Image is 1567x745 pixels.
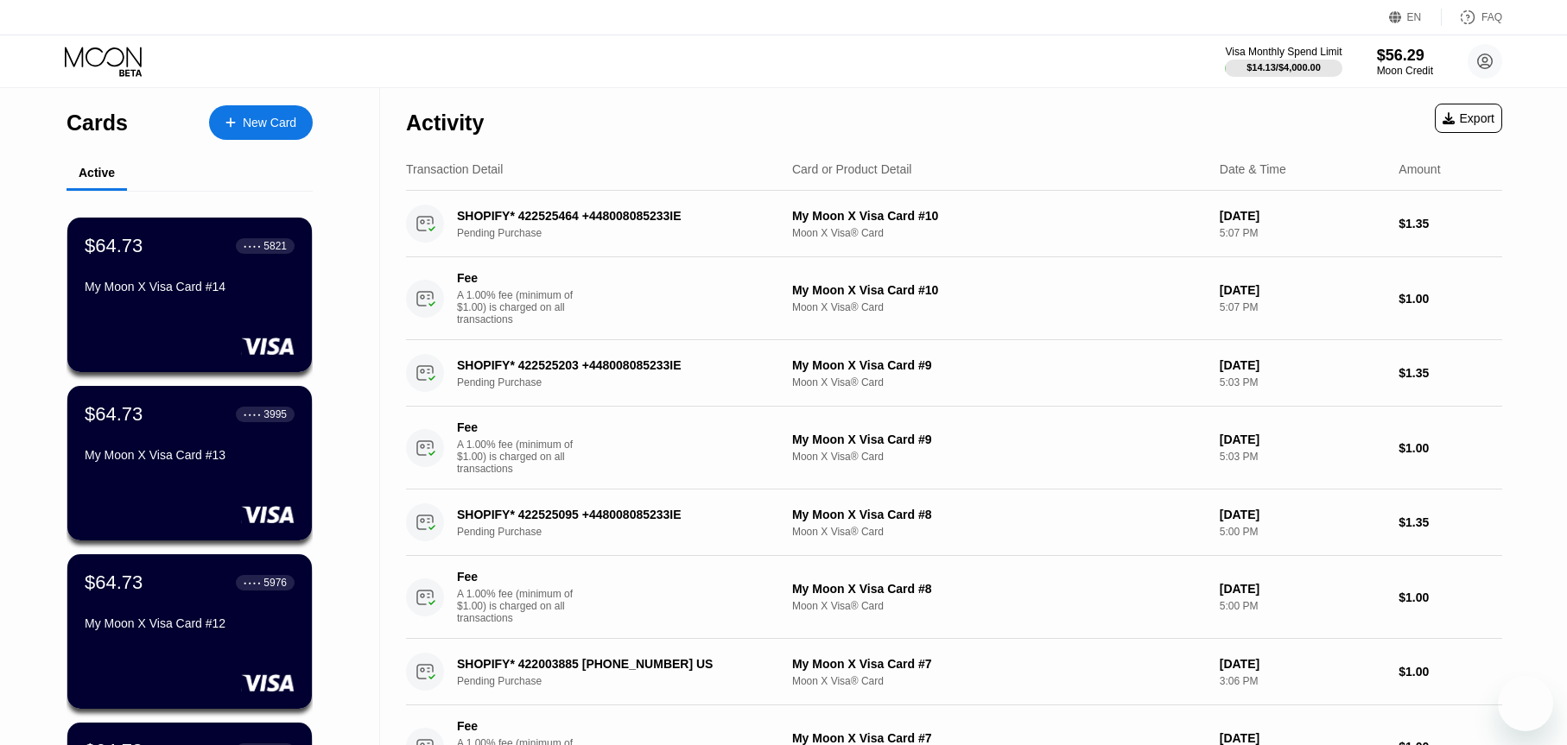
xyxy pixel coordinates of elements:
div: My Moon X Visa Card #7 [792,657,1206,671]
div: My Moon X Visa Card #14 [85,280,295,294]
div: $1.35 [1399,366,1502,380]
div: Pending Purchase [457,227,792,239]
div: $64.73 [85,571,143,594]
div: $56.29Moon Credit [1377,47,1433,77]
div: $14.13 / $4,000.00 [1247,62,1321,73]
div: Moon X Visa® Card [792,376,1206,388]
div: Cards [67,110,128,136]
div: SHOPIFY* 422003885 [PHONE_NUMBER] USPending PurchaseMy Moon X Visa Card #7Moon X Visa® Card[DATE]... [406,639,1502,705]
div: Visa Monthly Spend Limit$14.13/$4,000.00 [1225,46,1342,77]
div: 3:06 PM [1220,675,1386,687]
div: New Card [243,116,296,130]
div: 3995 [263,408,287,420]
div: ● ● ● ● [244,580,261,585]
div: $1.00 [1399,590,1502,604]
iframe: Button to launch messaging window [1498,676,1553,731]
div: Moon X Visa® Card [792,301,1206,313]
div: Export [1443,111,1494,125]
div: $56.29 [1377,47,1433,65]
div: My Moon X Visa Card #8 [792,582,1206,596]
div: $64.73● ● ● ●3995My Moon X Visa Card #13 [67,386,312,540]
div: Moon X Visa® Card [792,526,1206,538]
div: Fee [457,719,578,733]
div: $64.73 [85,403,143,426]
div: FeeA 1.00% fee (minimum of $1.00) is charged on all transactionsMy Moon X Visa Card #10Moon X Vis... [406,257,1502,340]
div: Active [79,166,115,180]
div: EN [1389,9,1442,26]
div: Export [1435,104,1502,133]
div: My Moon X Visa Card #12 [85,616,295,630]
div: SHOPIFY* 422003885 [PHONE_NUMBER] US [457,657,769,671]
div: A 1.00% fee (minimum of $1.00) is charged on all transactions [457,588,587,624]
div: My Moon X Visa Card #9 [792,358,1206,372]
div: 5:03 PM [1220,451,1386,463]
div: $64.73● ● ● ●5976My Moon X Visa Card #12 [67,554,312,709]
div: FAQ [1442,9,1502,26]
div: [DATE] [1220,283,1386,297]
div: Pending Purchase [457,526,792,538]
div: 5:00 PM [1220,526,1386,538]
div: $1.35 [1399,515,1502,529]
div: My Moon X Visa Card #9 [792,432,1206,446]
div: FeeA 1.00% fee (minimum of $1.00) is charged on all transactionsMy Moon X Visa Card #8Moon X Visa... [406,556,1502,639]
div: Amount [1399,162,1440,176]
div: 5821 [263,240,287,252]
div: Moon X Visa® Card [792,675,1206,687]
div: 5:03 PM [1220,376,1386,388]
div: My Moon X Visa Card #8 [792,508,1206,521]
div: My Moon X Visa Card #10 [792,283,1206,297]
div: [DATE] [1220,209,1386,223]
div: Activity [406,110,484,136]
div: Transaction Detail [406,162,503,176]
div: My Moon X Visa Card #13 [85,448,295,462]
div: Date & Time [1220,162,1286,176]
div: $1.00 [1399,665,1502,679]
div: 5:07 PM [1220,301,1386,313]
div: SHOPIFY* 422525464 +448008085233IEPending PurchaseMy Moon X Visa Card #10Moon X Visa® Card[DATE]5... [406,191,1502,257]
div: ● ● ● ● [244,243,261,249]
div: 5:00 PM [1220,600,1386,612]
div: Moon X Visa® Card [792,227,1206,239]
div: SHOPIFY* 422525464 +448008085233IE [457,209,769,223]
div: Moon X Visa® Card [792,451,1206,463]
div: Fee [457,420,578,434]
div: FAQ [1481,11,1502,23]
div: A 1.00% fee (minimum of $1.00) is charged on all transactions [457,439,587,475]
div: [DATE] [1220,508,1386,521]
div: [DATE] [1220,432,1386,446]
div: SHOPIFY* 422525095 +448008085233IEPending PurchaseMy Moon X Visa Card #8Moon X Visa® Card[DATE]5:... [406,489,1502,556]
div: [DATE] [1220,582,1386,596]
div: Card or Product Detail [792,162,912,176]
div: My Moon X Visa Card #7 [792,731,1206,745]
div: Fee [457,570,578,584]
div: $64.73● ● ● ●5821My Moon X Visa Card #14 [67,218,312,372]
div: $64.73 [85,235,143,257]
div: 5976 [263,577,287,589]
div: Pending Purchase [457,376,792,388]
div: [DATE] [1220,657,1386,671]
div: FeeA 1.00% fee (minimum of $1.00) is charged on all transactionsMy Moon X Visa Card #9Moon X Visa... [406,407,1502,489]
div: SHOPIFY* 422525203 +448008085233IE [457,358,769,372]
div: My Moon X Visa Card #10 [792,209,1206,223]
div: $1.00 [1399,441,1502,455]
div: Moon X Visa® Card [792,600,1206,612]
div: Visa Monthly Spend Limit [1225,46,1342,58]
div: Fee [457,271,578,285]
div: [DATE] [1220,358,1386,372]
div: New Card [209,105,313,140]
div: $1.00 [1399,292,1502,306]
div: Pending Purchase [457,675,792,687]
div: SHOPIFY* 422525203 +448008085233IEPending PurchaseMy Moon X Visa Card #9Moon X Visa® Card[DATE]5:... [406,340,1502,407]
div: A 1.00% fee (minimum of $1.00) is charged on all transactions [457,289,587,325]
div: 5:07 PM [1220,227,1386,239]
div: [DATE] [1220,731,1386,745]
div: SHOPIFY* 422525095 +448008085233IE [457,508,769,521]
div: Moon Credit [1377,65,1433,77]
div: EN [1407,11,1422,23]
div: ● ● ● ● [244,412,261,417]
div: $1.35 [1399,217,1502,230]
